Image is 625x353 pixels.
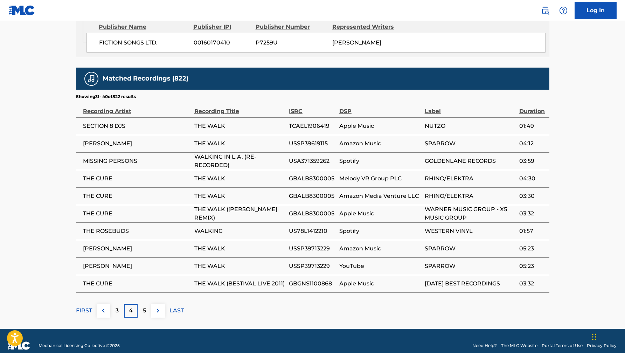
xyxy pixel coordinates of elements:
span: SECTION 8 DJS [83,122,191,130]
span: SPARROW [425,262,516,270]
img: logo [8,341,30,350]
div: Publisher Name [99,23,188,31]
span: 01:57 [519,227,546,235]
span: SPARROW [425,139,516,148]
img: left [99,306,107,315]
span: THE WALK [194,122,285,130]
span: THE WALK [194,244,285,253]
div: Recording Artist [83,100,191,116]
span: THE WALK [194,174,285,183]
span: GOLDENLANE RECORDS [425,157,516,165]
span: FICTION SONGS LTD. [99,39,188,47]
span: USSP39713229 [289,262,336,270]
span: Mechanical Licensing Collective © 2025 [39,342,120,349]
span: USSP39713229 [289,244,336,253]
span: Amazon Music [339,244,421,253]
span: P7259U [256,39,327,47]
span: Melody VR Group PLC [339,174,421,183]
span: Apple Music [339,279,421,288]
span: THE WALK [194,192,285,200]
span: WESTERN VINYL [425,227,516,235]
span: THE CURE [83,279,191,288]
span: 05:23 [519,244,546,253]
img: right [154,306,162,315]
p: FIRST [76,306,92,315]
a: Log In [575,2,617,19]
span: Spotify [339,157,421,165]
img: help [559,6,568,15]
a: Public Search [538,4,552,18]
span: 05:23 [519,262,546,270]
span: USA371359262 [289,157,336,165]
div: Drag [592,326,596,347]
span: MISSING PERSONS [83,157,191,165]
span: TCAEL1906419 [289,122,336,130]
span: THE WALK (BESTIVAL LIVE 2011) [194,279,285,288]
span: THE WALK [194,262,285,270]
h5: Matched Recordings (822) [103,75,188,83]
span: Spotify [339,227,421,235]
span: THE WALK ([PERSON_NAME] REMIX) [194,205,285,222]
a: Portal Terms of Use [542,342,583,349]
span: SPARROW [425,244,516,253]
span: GBALB8300005 [289,174,336,183]
span: 00160170410 [194,39,250,47]
p: 3 [116,306,119,315]
div: ISRC [289,100,336,116]
a: Privacy Policy [587,342,617,349]
p: LAST [169,306,184,315]
span: Amazon Music [339,139,421,148]
span: NUTZO [425,122,516,130]
span: WARNER MUSIC GROUP - X5 MUSIC GROUP [425,205,516,222]
div: Label [425,100,516,116]
span: [PERSON_NAME] [83,244,191,253]
span: THE CURE [83,174,191,183]
span: THE WALK [194,139,285,148]
p: 5 [143,306,146,315]
a: The MLC Website [501,342,537,349]
iframe: Chat Widget [590,319,625,353]
span: US78L1412210 [289,227,336,235]
span: [PERSON_NAME] [83,139,191,148]
span: 01:49 [519,122,546,130]
span: THE CURE [83,192,191,200]
span: RHINO/ELEKTRA [425,192,516,200]
span: USSP39619115 [289,139,336,148]
div: DSP [339,100,421,116]
span: Apple Music [339,209,421,218]
a: Need Help? [472,342,497,349]
div: Publisher Number [256,23,327,31]
p: 4 [129,306,133,315]
span: 04:30 [519,174,546,183]
img: MLC Logo [8,5,35,15]
span: THE CURE [83,209,191,218]
span: RHINO/ELEKTRA [425,174,516,183]
span: GBALB8300005 [289,192,336,200]
img: Matched Recordings [87,75,96,83]
span: 04:12 [519,139,546,148]
div: Publisher IPI [193,23,250,31]
img: search [541,6,549,15]
span: Apple Music [339,122,421,130]
span: THE ROSEBUDS [83,227,191,235]
span: YouTube [339,262,421,270]
span: 03:32 [519,279,546,288]
span: 03:30 [519,192,546,200]
span: [DATE] BEST RECORDINGS [425,279,516,288]
span: 03:32 [519,209,546,218]
div: Represented Writers [332,23,404,31]
span: WALKING IN L.A. (RE-RECORDED) [194,153,285,169]
span: [PERSON_NAME] [332,39,381,46]
span: 03:59 [519,157,546,165]
p: Showing 31 - 40 of 822 results [76,94,136,100]
span: GBALB8300005 [289,209,336,218]
div: Duration [519,100,546,116]
span: WALKING [194,227,285,235]
span: GBGNS1100868 [289,279,336,288]
span: [PERSON_NAME] [83,262,191,270]
div: Help [556,4,570,18]
span: Amazon Media Venture LLC [339,192,421,200]
div: Recording Title [194,100,285,116]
